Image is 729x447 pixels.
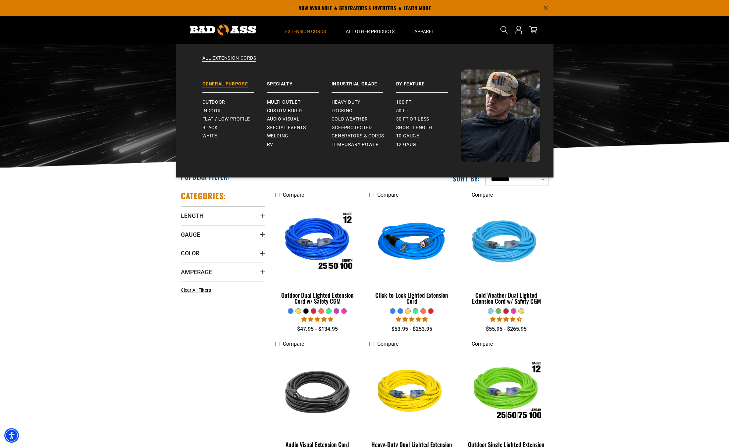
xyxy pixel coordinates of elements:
span: Cold Weather [332,116,368,122]
a: GCFI-Protected [332,124,396,132]
a: blue Click-to-Lock Lighted Extension Cord [369,201,454,308]
span: Multi-Outlet [267,99,301,105]
a: Specialty [267,70,332,93]
span: 50 ft [396,108,409,114]
span: Indoor [202,108,221,114]
a: 50 ft [396,107,461,115]
span: RV [267,142,273,148]
a: Industrial Grade [332,70,396,93]
a: Welding [267,132,332,140]
span: 30 ft or less [396,116,429,122]
span: Gauge [181,231,200,238]
a: Open this option [513,16,524,44]
img: black [276,354,359,430]
summary: Length [181,206,265,225]
a: General Purpose [202,70,267,93]
img: blue [370,205,453,281]
span: Heavy-Duty [332,99,360,105]
a: Outdoor [202,98,267,107]
span: White [202,133,217,139]
a: RV [267,140,332,149]
summary: Search [499,25,509,35]
a: White [202,132,267,140]
a: Heavy-Duty [332,98,396,107]
a: All Extension Cords [189,55,540,70]
span: Short Length [396,125,432,131]
a: Light Blue Cold Weather Dual Lighted Extension Cord w/ Safety CGM [464,201,548,308]
summary: Gauge [181,225,265,244]
h2: Popular Filter: [181,173,230,181]
span: Length [181,212,204,220]
img: Outdoor Dual Lighted Extension Cord w/ Safety CGM [276,205,359,281]
a: Flat / Low Profile [202,115,267,124]
span: Compare [377,341,398,347]
a: Audio Visual [267,115,332,124]
div: Outdoor Dual Lighted Extension Cord w/ Safety CGM [275,292,360,304]
img: Bad Ass Extension Cords [461,70,540,162]
div: Accessibility Menu [4,428,19,443]
span: All Other Products [346,28,394,34]
span: Color [181,249,199,257]
span: 10 gauge [396,133,419,139]
a: Custom Build [267,107,332,115]
a: By Feature [396,70,461,93]
span: Compare [471,341,493,347]
span: Outdoor [202,99,225,105]
a: Cold Weather [332,115,396,124]
summary: Amperage [181,263,265,281]
a: Clear All Filters [181,287,214,294]
div: $55.95 - $265.95 [464,325,548,333]
img: Bad Ass Extension Cords [190,25,256,35]
span: Audio Visual [267,116,300,122]
div: $47.95 - $134.95 [275,325,360,333]
span: Apparel [414,28,434,34]
img: Light Blue [464,205,548,281]
a: Outdoor Dual Lighted Extension Cord w/ Safety CGM Outdoor Dual Lighted Extension Cord w/ Safety CGM [275,201,360,308]
span: Temporary Power [332,142,379,148]
span: Amperage [181,268,212,276]
div: Cold Weather Dual Lighted Extension Cord w/ Safety CGM [464,292,548,304]
a: Multi-Outlet [267,98,332,107]
span: Compare [377,192,398,198]
summary: Color [181,244,265,262]
span: Compare [471,192,493,198]
img: Outdoor Single Lighted Extension Cord [464,354,548,430]
div: Click-to-Lock Lighted Extension Cord [369,292,454,304]
a: Special Events [267,124,332,132]
div: $53.95 - $253.95 [369,325,454,333]
span: Generators & Cords [332,133,385,139]
span: 4.81 stars [301,316,333,323]
span: Compare [283,341,304,347]
span: 4.62 stars [490,316,522,323]
label: Sort by: [453,174,480,183]
a: Generators & Cords [332,132,396,140]
a: 10 gauge [396,132,461,140]
span: 12 gauge [396,142,419,148]
span: Special Events [267,125,306,131]
a: Black [202,124,267,132]
a: 30 ft or less [396,115,461,124]
a: cart [528,26,539,34]
span: Locking [332,108,353,114]
span: Extension Cords [285,28,326,34]
span: Welding [267,133,288,139]
a: Locking [332,107,396,115]
a: Temporary Power [332,140,396,149]
img: yellow [370,354,453,430]
summary: Extension Cords [275,16,336,44]
span: Compare [283,192,304,198]
span: Black [202,125,218,131]
span: Flat / Low Profile [202,116,250,122]
a: Indoor [202,107,267,115]
a: Short Length [396,124,461,132]
span: GCFI-Protected [332,125,372,131]
span: 4.87 stars [396,316,428,323]
span: 100 ft [396,99,412,105]
a: 12 gauge [396,140,461,149]
h2: Categories: [181,191,227,201]
span: Clear All Filters [181,287,211,293]
span: Custom Build [267,108,302,114]
summary: All Other Products [336,16,404,44]
a: 100 ft [396,98,461,107]
summary: Apparel [404,16,444,44]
